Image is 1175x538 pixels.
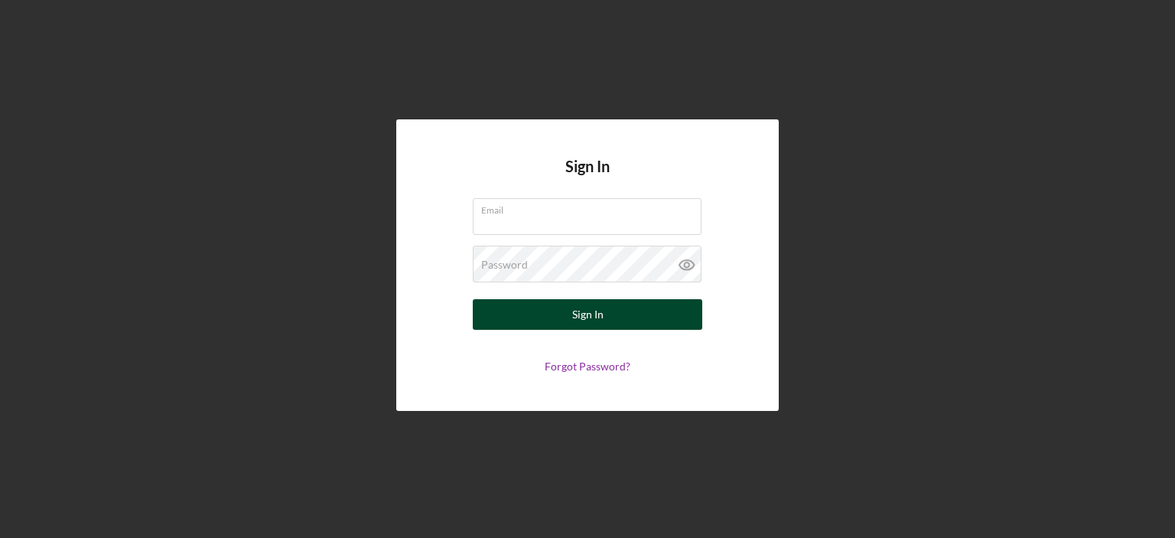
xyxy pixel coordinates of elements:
[481,199,701,216] label: Email
[572,299,604,330] div: Sign In
[473,299,702,330] button: Sign In
[545,360,630,373] a: Forgot Password?
[565,158,610,198] h4: Sign In
[481,259,528,271] label: Password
